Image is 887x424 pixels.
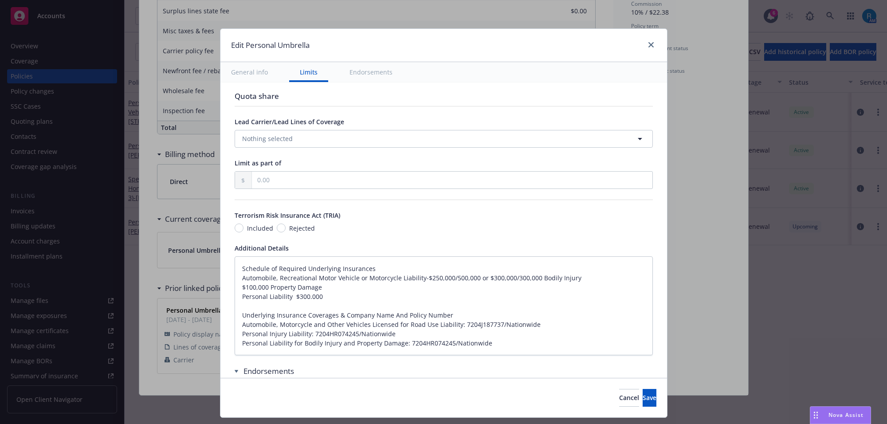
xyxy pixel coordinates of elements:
textarea: Schedule of Required Underlying Insurances Automobile, Recreational Motor Vehicle or Motorcycle L... [235,256,653,356]
button: Limits [289,62,328,82]
input: Rejected [277,224,286,232]
span: Terrorism Risk Insurance Act (TRIA) [235,211,340,220]
button: Endorsements [339,62,403,82]
span: Rejected [289,224,315,233]
button: Nothing selected [235,130,653,148]
div: Drag to move [810,407,821,424]
span: Nothing selected [242,134,293,143]
input: 0.00 [252,172,652,188]
span: Limit as part of [235,159,281,167]
span: Included [247,224,273,233]
button: Nova Assist [810,406,871,424]
div: Endorsements [235,366,650,377]
span: Additional Details [235,244,289,252]
button: General info [220,62,279,82]
span: Nova Assist [828,411,863,419]
input: Included [235,224,243,232]
div: Quota share [235,90,653,102]
span: Lead Carrier/Lead Lines of Coverage [235,118,344,126]
h1: Edit Personal Umbrella [231,39,310,51]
